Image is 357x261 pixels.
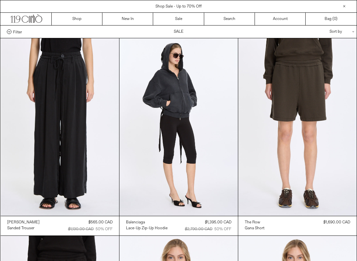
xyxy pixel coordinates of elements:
[245,219,264,225] a: The Row
[245,220,260,225] div: The Row
[7,219,40,225] a: [PERSON_NAME]
[245,226,264,231] div: Gana Short
[126,219,168,225] a: Balenciaga
[323,219,350,225] div: $1,690.00 CAD
[185,226,212,232] div: $2,790.00 CAD
[245,225,264,231] a: Gana Short
[238,38,357,216] img: The Row Gana Short in warm sepia
[52,13,102,25] a: Shop
[126,225,168,231] a: Lace-Up Zip-Up Hoodie
[153,13,204,25] a: Sale
[119,38,238,216] img: Balenciaga Lace-Up Zip-Up Hoodie
[13,29,22,34] span: Filter
[68,226,94,232] div: $1,130.00 CAD
[155,4,202,9] a: Shop Sale - Up to 70% Off
[334,16,336,22] span: 0
[88,219,113,225] div: $565.00 CAD
[214,226,231,232] div: 50% OFF
[7,226,34,231] div: Sanded Trouser
[102,13,153,25] a: New In
[204,13,255,25] a: Search
[205,219,231,225] div: $1,395.00 CAD
[7,220,40,225] div: [PERSON_NAME]
[126,226,168,231] div: Lace-Up Zip-Up Hoodie
[291,26,350,38] div: Sort by
[126,220,145,225] div: Balenciaga
[306,13,356,25] a: Bag ()
[96,226,113,232] div: 50% OFF
[255,13,306,25] a: Account
[1,38,119,216] img: Lauren Manoogian Sanded Trouser
[334,16,337,22] span: )
[7,225,40,231] a: Sanded Trouser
